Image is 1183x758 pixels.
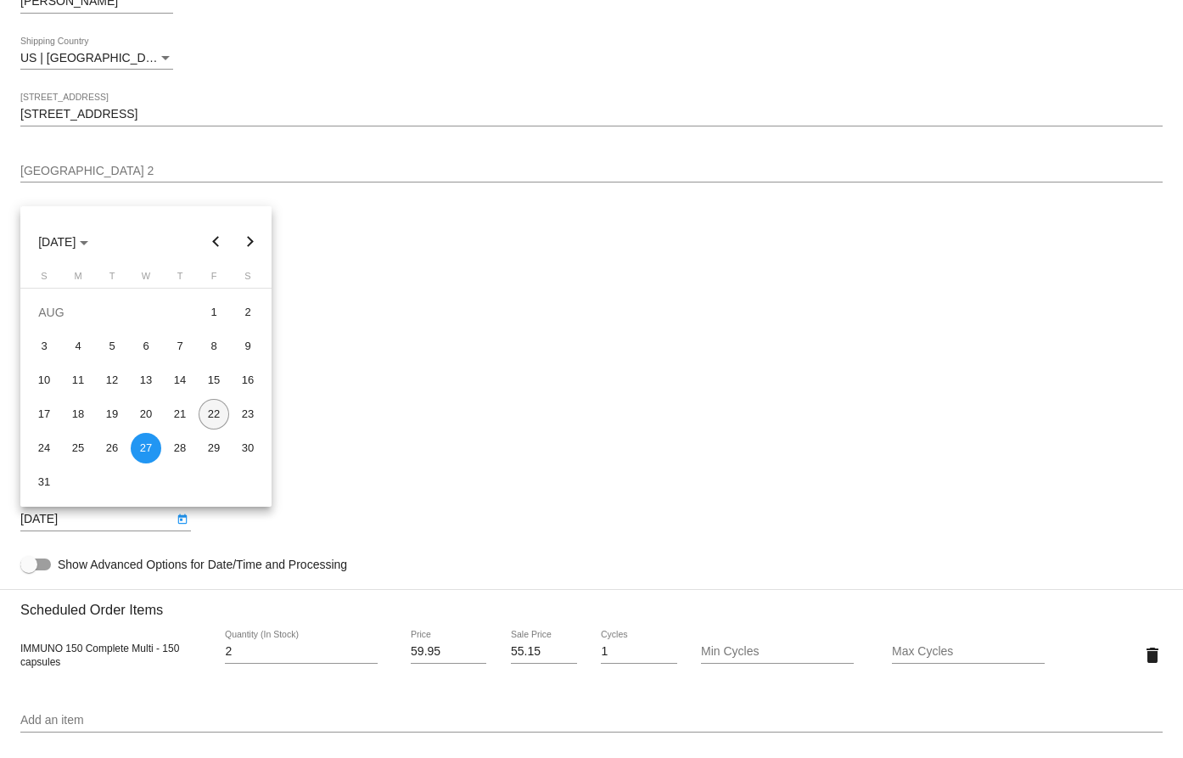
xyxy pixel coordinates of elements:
td: August 14, 2025 [163,363,197,397]
td: August 19, 2025 [95,397,129,431]
td: August 29, 2025 [197,431,231,465]
div: 5 [97,331,127,362]
td: August 25, 2025 [61,431,95,465]
div: 3 [29,331,59,362]
div: 13 [131,365,161,396]
td: August 1, 2025 [197,295,231,329]
div: 2 [233,297,263,328]
td: August 31, 2025 [27,465,61,499]
div: 24 [29,433,59,463]
th: Sunday [27,271,61,288]
div: 1 [199,297,229,328]
div: 21 [165,399,195,430]
th: Tuesday [95,271,129,288]
td: August 13, 2025 [129,363,163,397]
div: 12 [97,365,127,396]
td: August 27, 2025 [129,431,163,465]
td: August 4, 2025 [61,329,95,363]
div: 9 [233,331,263,362]
td: August 10, 2025 [27,363,61,397]
div: 8 [199,331,229,362]
td: August 23, 2025 [231,397,265,431]
td: August 28, 2025 [163,431,197,465]
div: 18 [63,399,93,430]
div: 20 [131,399,161,430]
th: Thursday [163,271,197,288]
div: 27 [131,433,161,463]
div: 16 [233,365,263,396]
div: 30 [233,433,263,463]
th: Monday [61,271,95,288]
button: Next month [233,225,267,259]
th: Wednesday [129,271,163,288]
td: August 17, 2025 [27,397,61,431]
div: 31 [29,467,59,497]
div: 14 [165,365,195,396]
div: 11 [63,365,93,396]
th: Saturday [231,271,265,288]
div: 26 [97,433,127,463]
td: August 30, 2025 [231,431,265,465]
td: AUG [27,295,197,329]
td: August 26, 2025 [95,431,129,465]
td: August 18, 2025 [61,397,95,431]
div: 4 [63,331,93,362]
td: August 21, 2025 [163,397,197,431]
td: August 12, 2025 [95,363,129,397]
td: August 16, 2025 [231,363,265,397]
td: August 3, 2025 [27,329,61,363]
td: August 22, 2025 [197,397,231,431]
td: August 11, 2025 [61,363,95,397]
td: August 5, 2025 [95,329,129,363]
div: 23 [233,399,263,430]
div: 10 [29,365,59,396]
div: 7 [165,331,195,362]
td: August 20, 2025 [129,397,163,431]
button: Choose month and year [25,225,102,259]
div: 22 [199,399,229,430]
td: August 24, 2025 [27,431,61,465]
span: [DATE] [38,235,88,249]
td: August 7, 2025 [163,329,197,363]
div: 28 [165,433,195,463]
div: 15 [199,365,229,396]
div: 19 [97,399,127,430]
td: August 9, 2025 [231,329,265,363]
td: August 6, 2025 [129,329,163,363]
td: August 15, 2025 [197,363,231,397]
div: 6 [131,331,161,362]
div: 29 [199,433,229,463]
div: 25 [63,433,93,463]
td: August 8, 2025 [197,329,231,363]
td: August 2, 2025 [231,295,265,329]
th: Friday [197,271,231,288]
button: Previous month [199,225,233,259]
div: 17 [29,399,59,430]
